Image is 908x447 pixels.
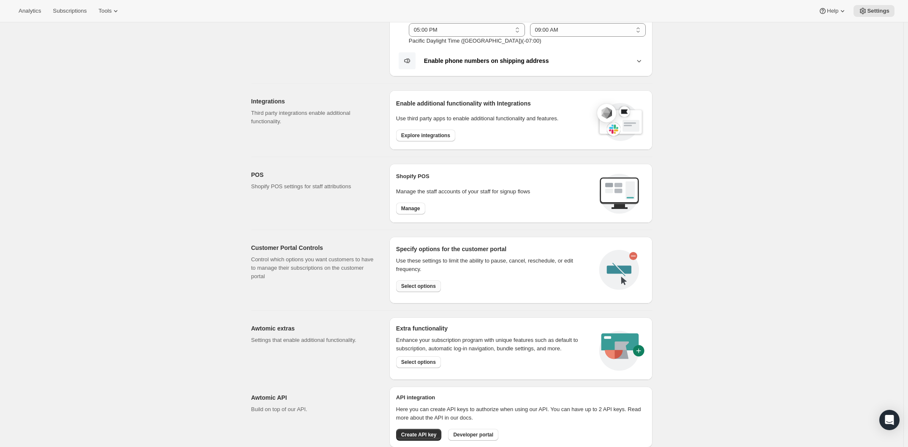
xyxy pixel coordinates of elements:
[854,5,894,17] button: Settings
[251,405,376,414] p: Build on top of our API.
[251,244,376,252] h2: Customer Portal Controls
[401,283,436,290] span: Select options
[879,410,900,430] div: Open Intercom Messenger
[396,245,593,253] h2: Specify options for the customer portal
[396,324,448,333] h2: Extra functionality
[396,114,589,123] p: Use third party apps to enable additional functionality and features.
[53,8,87,14] span: Subscriptions
[396,336,589,353] p: Enhance your subscription program with unique features such as default to subscription, automatic...
[251,97,376,106] h2: Integrations
[396,257,593,274] div: Use these settings to limit the ability to pause, cancel, reschedule, or edit frequency.
[19,8,41,14] span: Analytics
[396,130,455,141] button: Explore integrations
[48,5,92,17] button: Subscriptions
[448,429,498,441] button: Developer portal
[409,37,646,45] p: Pacific Daylight Time ([GEOGRAPHIC_DATA]) ( -07 : 00 )
[396,172,593,181] h2: Shopify POS
[424,57,549,64] b: Enable phone numbers on shipping address
[827,8,838,14] span: Help
[396,99,589,108] h2: Enable additional functionality with Integrations
[867,8,889,14] span: Settings
[396,52,646,70] button: Enable phone numbers on shipping address
[251,182,376,191] p: Shopify POS settings for staff attributions
[251,109,376,126] p: Third party integrations enable additional functionality.
[251,255,376,281] p: Control which options you want customers to have to manage their subscriptions on the customer po...
[396,203,425,214] button: Manage
[401,359,436,366] span: Select options
[98,8,111,14] span: Tools
[251,324,376,333] h2: Awtomic extras
[396,405,646,422] p: Here you can create API keys to authorize when using our API. You can have up to 2 API keys. Read...
[251,336,376,344] p: Settings that enable additional functionality.
[396,393,646,402] h2: API integration
[251,171,376,179] h2: POS
[401,132,450,139] span: Explore integrations
[401,431,437,438] span: Create API key
[453,431,493,438] span: Developer portal
[396,356,441,368] button: Select options
[813,5,852,17] button: Help
[401,205,420,212] span: Manage
[396,429,442,441] button: Create API key
[396,187,593,196] p: Manage the staff accounts of your staff for signup flows
[396,280,441,292] button: Select options
[93,5,125,17] button: Tools
[14,5,46,17] button: Analytics
[251,393,376,402] h2: Awtomic API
